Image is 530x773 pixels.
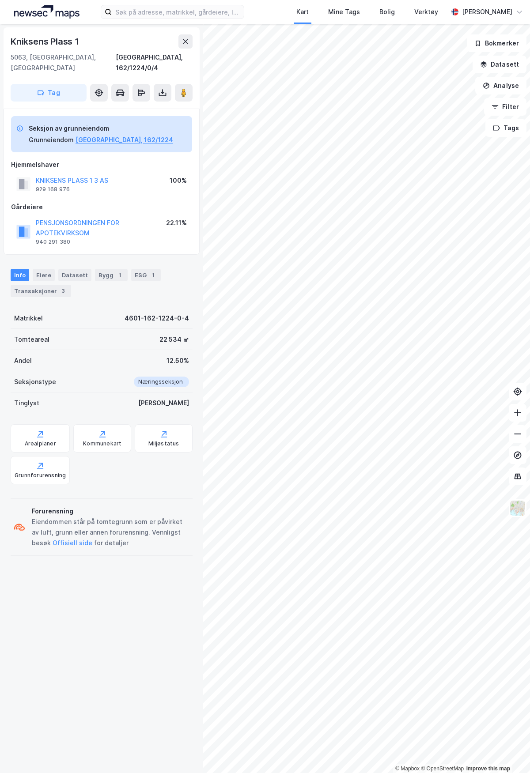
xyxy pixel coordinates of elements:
[15,472,66,479] div: Grunnforurensning
[462,7,512,17] div: [PERSON_NAME]
[11,34,81,49] div: Kniksens Plass 1
[395,765,420,772] a: Mapbox
[11,52,116,73] div: 5063, [GEOGRAPHIC_DATA], [GEOGRAPHIC_DATA]
[83,440,121,447] div: Kommunekart
[32,517,189,548] div: Eiendommen står på tomtegrunn som er påvirket av luft, grunn eller annen forurensning. Vennligst ...
[485,119,526,137] button: Tags
[11,84,87,102] button: Tag
[379,7,395,17] div: Bolig
[125,313,189,324] div: 4601-162-1224-0-4
[421,765,464,772] a: OpenStreetMap
[58,269,91,281] div: Datasett
[138,398,189,408] div: [PERSON_NAME]
[14,334,49,345] div: Tomteareal
[115,271,124,279] div: 1
[14,377,56,387] div: Seksjonstype
[32,506,189,517] div: Forurensning
[166,218,187,228] div: 22.11%
[14,355,32,366] div: Andel
[473,56,526,73] button: Datasett
[112,5,244,19] input: Søk på adresse, matrikkel, gårdeiere, leietakere eller personer
[475,77,526,94] button: Analyse
[116,52,193,73] div: [GEOGRAPHIC_DATA], 162/1224/0/4
[131,269,161,281] div: ESG
[11,202,192,212] div: Gårdeiere
[159,334,189,345] div: 22 534 ㎡
[29,135,74,145] div: Grunneiendom
[148,271,157,279] div: 1
[11,159,192,170] div: Hjemmelshaver
[170,175,187,186] div: 100%
[25,440,56,447] div: Arealplaner
[11,285,71,297] div: Transaksjoner
[486,731,530,773] div: Kontrollprogram for chat
[328,7,360,17] div: Mine Tags
[59,287,68,295] div: 3
[14,5,79,19] img: logo.a4113a55bc3d86da70a041830d287a7e.svg
[486,731,530,773] iframe: Chat Widget
[36,238,70,245] div: 940 291 380
[29,123,173,134] div: Seksjon av grunneiendom
[33,269,55,281] div: Eiere
[148,440,179,447] div: Miljøstatus
[11,269,29,281] div: Info
[167,355,189,366] div: 12.50%
[414,7,438,17] div: Verktøy
[296,7,309,17] div: Kart
[467,34,526,52] button: Bokmerker
[95,269,128,281] div: Bygg
[14,313,43,324] div: Matrikkel
[484,98,526,116] button: Filter
[14,398,39,408] div: Tinglyst
[509,500,526,517] img: Z
[36,186,70,193] div: 929 168 976
[466,765,510,772] a: Improve this map
[76,135,173,145] button: [GEOGRAPHIC_DATA], 162/1224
